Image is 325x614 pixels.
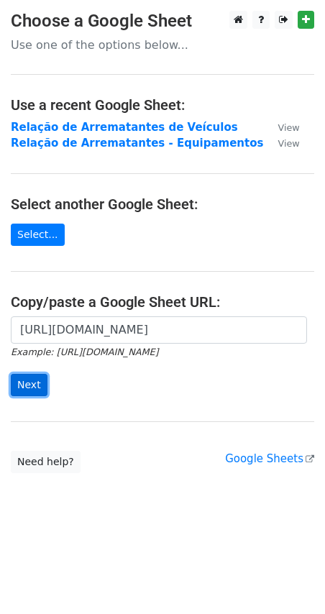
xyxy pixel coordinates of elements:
small: View [278,122,299,133]
input: Next [11,374,47,396]
a: Relação de Arrematantes - Equipamentos [11,137,263,150]
a: View [263,137,299,150]
h4: Use a recent Google Sheet: [11,96,314,114]
iframe: Chat Widget [253,545,325,614]
a: Select... [11,224,65,246]
a: View [263,121,299,134]
h3: Choose a Google Sheet [11,11,314,32]
a: Relação de Arrematantes de Veículos [11,121,238,134]
div: Widget de chat [253,545,325,614]
h4: Copy/paste a Google Sheet URL: [11,293,314,311]
input: Paste your Google Sheet URL here [11,316,307,344]
h4: Select another Google Sheet: [11,196,314,213]
p: Use one of the options below... [11,37,314,52]
a: Google Sheets [225,452,314,465]
small: Example: [URL][DOMAIN_NAME] [11,347,158,357]
a: Need help? [11,451,81,473]
small: View [278,138,299,149]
